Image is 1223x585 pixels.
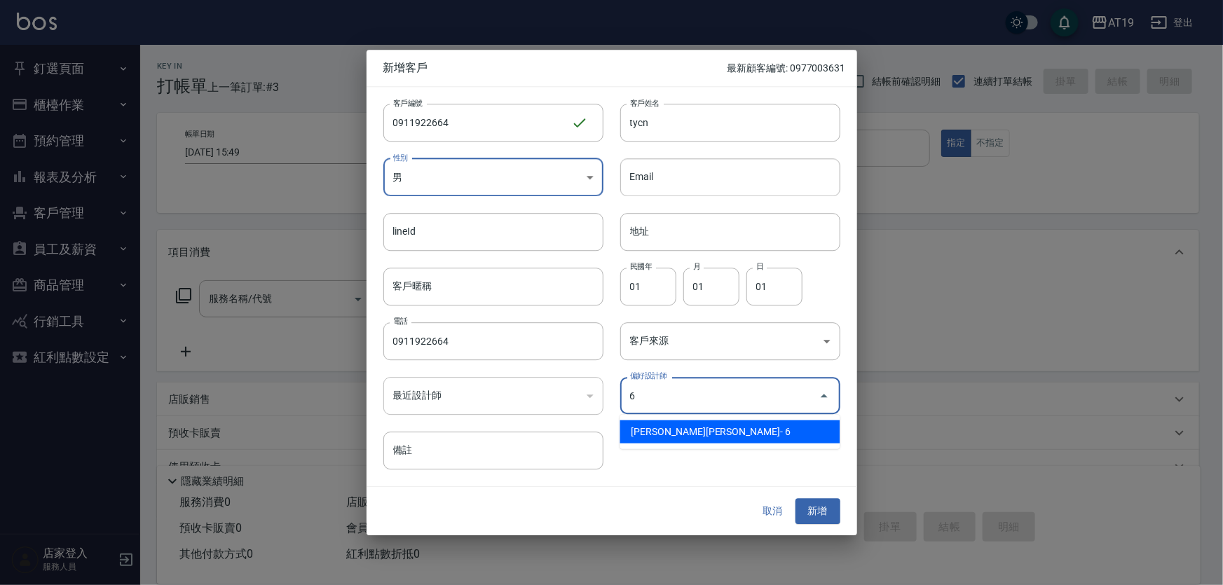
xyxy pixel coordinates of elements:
div: 男 [383,158,603,196]
label: 性別 [393,152,408,163]
label: 電話 [393,316,408,326]
button: Close [813,385,835,407]
label: 民國年 [630,261,652,272]
p: 最新顧客編號: 0977003631 [727,61,845,76]
button: 新增 [795,499,840,525]
label: 偏好設計師 [630,371,667,381]
label: 月 [693,261,700,272]
label: 日 [756,261,763,272]
label: 客戶編號 [393,97,423,108]
li: [PERSON_NAME][PERSON_NAME]- 6 [620,420,840,443]
button: 取消 [751,499,795,525]
span: 新增客戶 [383,61,727,75]
label: 客戶姓名 [630,97,660,108]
